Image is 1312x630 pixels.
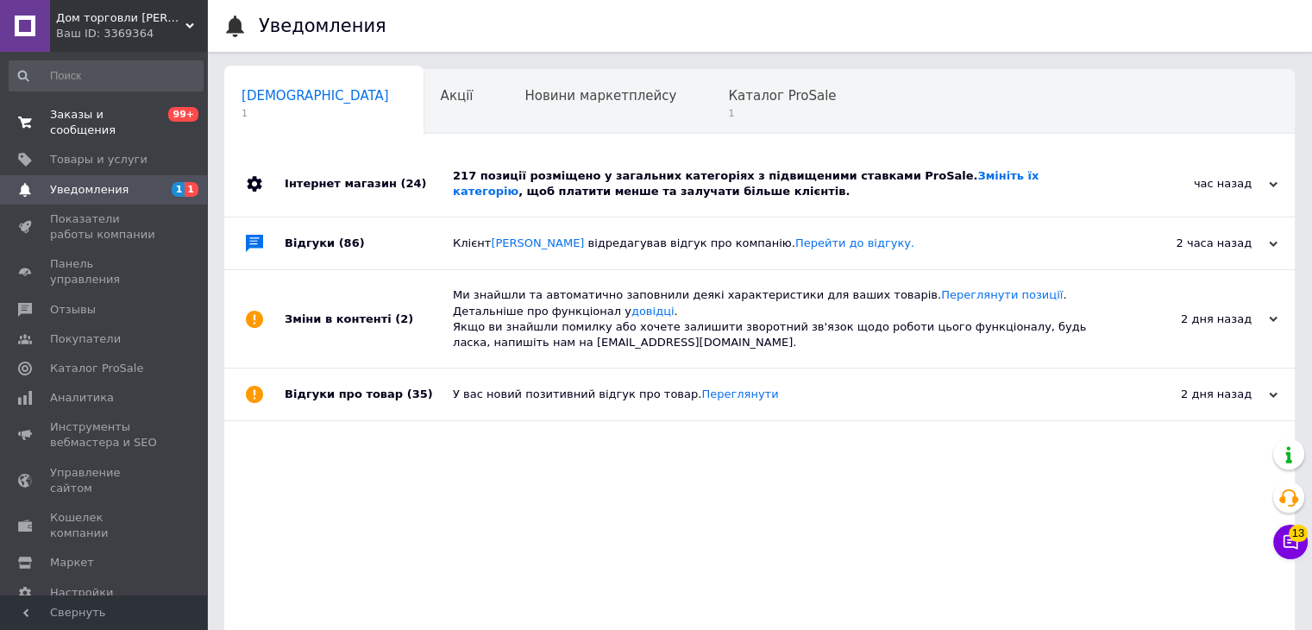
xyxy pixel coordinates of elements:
[453,287,1105,350] div: Ми знайшли та автоматично заповнили деякі характеристики для ваших товарів. . Детальніше про функ...
[1105,312,1277,327] div: 2 дня назад
[588,236,914,249] span: відредагував відгук про компанію.
[50,107,160,138] span: Заказы и сообщения
[1105,176,1277,192] div: час назад
[259,16,386,36] h1: Уведомления
[795,236,914,249] a: Перейти до відгуку.
[56,26,207,41] div: Ваш ID: 3369364
[1105,387,1277,402] div: 2 дня назад
[400,177,426,190] span: (24)
[50,465,160,496] span: Управление сайтом
[453,168,1105,199] div: 217 позиції розміщено у загальних категоріях з підвищеними ставками ProSale. , щоб платити менше ...
[1289,520,1308,537] span: 13
[701,387,778,400] a: Переглянути
[728,88,836,104] span: Каталог ProSale
[285,151,453,217] div: Інтернет магазин
[407,387,433,400] span: (35)
[285,270,453,368] div: Зміни в контенті
[242,88,389,104] span: [DEMOGRAPHIC_DATA]
[50,182,129,198] span: Уведомления
[728,107,836,120] span: 1
[1273,525,1308,559] button: Чат с покупателем13
[50,302,96,318] span: Отзывы
[491,236,584,249] a: [PERSON_NAME]
[285,217,453,269] div: Відгуки
[453,236,914,249] span: Клієнт
[1105,236,1277,251] div: 2 часа назад
[50,331,121,347] span: Покупатели
[395,312,413,325] span: (2)
[50,419,160,450] span: Инструменты вебмастера и SEO
[941,288,1063,301] a: Переглянути позиції
[172,182,185,197] span: 1
[50,510,160,541] span: Кошелек компании
[50,152,148,167] span: Товары и услуги
[50,361,143,376] span: Каталог ProSale
[242,107,389,120] span: 1
[441,88,474,104] span: Акції
[285,369,453,420] div: Відгуки про товар
[50,211,160,243] span: Показатели работы компании
[631,305,675,318] a: довідці
[339,236,365,249] span: (86)
[50,390,114,406] span: Аналитика
[56,10,185,26] span: Дом торговли Feller
[524,88,676,104] span: Новини маркетплейсу
[50,555,94,570] span: Маркет
[9,60,204,91] input: Поиск
[453,387,1105,402] div: У вас новий позитивний відгук про товар.
[185,182,198,197] span: 1
[168,107,198,122] span: 99+
[50,256,160,287] span: Панель управления
[50,585,113,601] span: Настройки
